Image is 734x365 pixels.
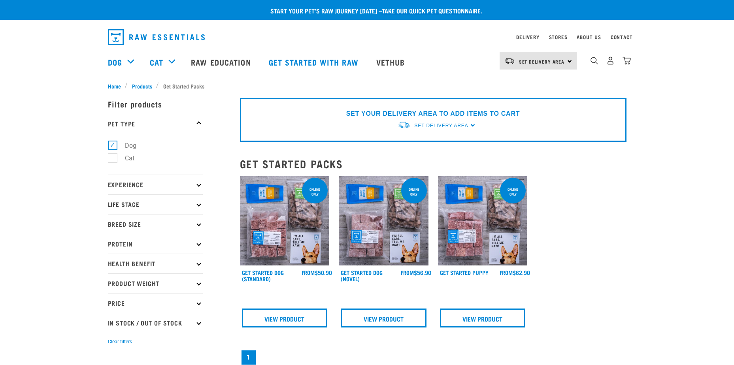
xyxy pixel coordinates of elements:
p: Product Weight [108,273,203,293]
span: FROM [500,271,513,274]
span: Home [108,82,121,90]
p: Life Stage [108,194,203,214]
div: online only [302,183,328,200]
span: Set Delivery Area [519,60,565,63]
p: Filter products [108,94,203,114]
img: user.png [606,56,615,65]
a: Get Started Dog (Standard) [242,271,284,280]
a: Dog [108,56,122,68]
a: View Product [341,309,426,327]
a: Vethub [368,46,415,78]
img: van-moving.png [398,121,410,129]
label: Dog [112,141,140,151]
p: SET YOUR DELIVERY AREA TO ADD ITEMS TO CART [346,109,520,119]
img: home-icon-1@2x.png [591,57,598,64]
a: Get Started Dog (Novel) [341,271,383,280]
p: In Stock / Out Of Stock [108,313,203,333]
a: Page 1 [242,350,256,365]
h2: Get Started Packs [240,158,626,170]
img: NPS Puppy Update [438,176,528,266]
a: take our quick pet questionnaire. [382,9,482,12]
a: Get Started Puppy [440,271,489,274]
p: Breed Size [108,214,203,234]
img: NSP Dog Novel Update [339,176,428,266]
a: Delivery [516,36,539,38]
img: home-icon@2x.png [623,56,631,65]
img: van-moving.png [504,57,515,64]
div: $50.90 [302,269,332,276]
span: FROM [302,271,315,274]
span: Set Delivery Area [414,123,468,128]
div: online only [401,183,427,200]
p: Price [108,293,203,313]
a: View Product [242,309,328,327]
img: NSP Dog Standard Update [240,176,330,266]
label: Cat [112,153,138,163]
p: Pet Type [108,114,203,134]
nav: breadcrumbs [108,82,626,90]
a: Raw Education [183,46,260,78]
a: Cat [150,56,163,68]
span: Products [132,82,152,90]
p: Experience [108,175,203,194]
a: Contact [611,36,633,38]
a: Products [128,82,156,90]
a: About Us [577,36,601,38]
div: $62.90 [500,269,530,276]
a: Home [108,82,125,90]
button: Clear filters [108,338,132,345]
p: Protein [108,234,203,254]
span: FROM [401,271,414,274]
p: Health Benefit [108,254,203,273]
a: Get started with Raw [261,46,368,78]
img: Raw Essentials Logo [108,29,205,45]
a: Stores [549,36,568,38]
nav: dropdown navigation [102,26,633,48]
div: online only [500,183,526,200]
div: $56.90 [401,269,431,276]
a: View Product [440,309,526,327]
